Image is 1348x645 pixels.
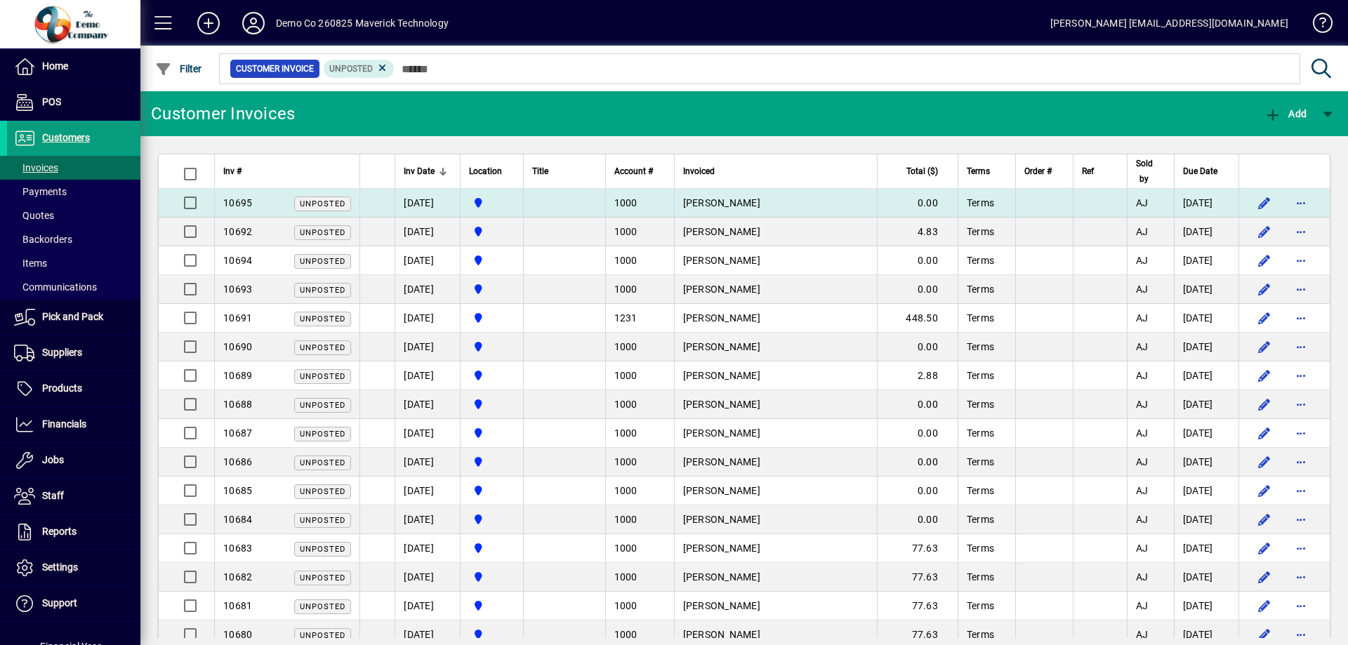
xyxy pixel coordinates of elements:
[683,399,760,410] span: [PERSON_NAME]
[223,341,252,352] span: 10690
[7,407,140,442] a: Financials
[1024,164,1065,179] div: Order #
[614,571,637,583] span: 1000
[395,275,460,304] td: [DATE]
[1290,335,1312,358] button: More options
[223,399,252,410] span: 10688
[1174,534,1238,563] td: [DATE]
[877,333,958,361] td: 0.00
[1174,592,1238,620] td: [DATE]
[1253,307,1276,329] button: Edit
[1174,563,1238,592] td: [DATE]
[7,586,140,621] a: Support
[7,550,140,585] a: Settings
[877,505,958,534] td: 0.00
[1174,333,1238,361] td: [DATE]
[300,401,345,410] span: Unposted
[1136,226,1149,237] span: AJ
[683,629,760,640] span: [PERSON_NAME]
[1290,537,1312,559] button: More options
[877,246,958,275] td: 0.00
[469,281,515,297] span: Auckland
[1050,12,1288,34] div: [PERSON_NAME] [EMAIL_ADDRESS][DOMAIN_NAME]
[300,343,345,352] span: Unposted
[1136,255,1149,266] span: AJ
[223,571,252,583] span: 10682
[877,275,958,304] td: 0.00
[1136,341,1149,352] span: AJ
[300,458,345,467] span: Unposted
[967,600,994,611] span: Terms
[877,534,958,563] td: 77.63
[276,12,449,34] div: Demo Co 260825 Maverick Technology
[395,333,460,361] td: [DATE]
[395,246,460,275] td: [DATE]
[7,49,140,84] a: Home
[532,164,548,179] span: Title
[1253,278,1276,300] button: Edit
[395,361,460,390] td: [DATE]
[532,164,596,179] div: Title
[614,427,637,439] span: 1000
[7,227,140,251] a: Backorders
[223,164,351,179] div: Inv #
[300,602,345,611] span: Unposted
[1290,508,1312,531] button: More options
[967,514,994,525] span: Terms
[1253,422,1276,444] button: Edit
[7,371,140,406] a: Products
[300,286,345,295] span: Unposted
[877,189,958,218] td: 0.00
[469,253,515,268] span: Auckland
[1174,275,1238,304] td: [DATE]
[231,11,276,36] button: Profile
[1174,448,1238,477] td: [DATE]
[1174,304,1238,333] td: [DATE]
[967,543,994,554] span: Terms
[1253,335,1276,358] button: Edit
[614,284,637,295] span: 1000
[1290,307,1312,329] button: More options
[1136,197,1149,208] span: AJ
[469,310,515,326] span: Auckland
[152,56,206,81] button: Filter
[469,569,515,585] span: Auckland
[614,485,637,496] span: 1000
[404,164,435,179] span: Inv Date
[329,64,373,74] span: Unposted
[1290,451,1312,473] button: More options
[1174,390,1238,419] td: [DATE]
[7,275,140,299] a: Communications
[877,304,958,333] td: 448.50
[42,60,68,72] span: Home
[395,218,460,246] td: [DATE]
[14,281,97,293] span: Communications
[683,341,760,352] span: [PERSON_NAME]
[967,255,994,266] span: Terms
[877,419,958,448] td: 0.00
[300,372,345,381] span: Unposted
[1253,508,1276,531] button: Edit
[42,383,82,394] span: Products
[614,312,637,324] span: 1231
[469,627,515,642] span: Auckland
[300,487,345,496] span: Unposted
[1253,537,1276,559] button: Edit
[683,514,760,525] span: [PERSON_NAME]
[469,512,515,527] span: Auckland
[300,199,345,208] span: Unposted
[14,162,58,173] span: Invoices
[683,543,760,554] span: [PERSON_NAME]
[1136,600,1149,611] span: AJ
[1174,246,1238,275] td: [DATE]
[1082,164,1118,179] div: Ref
[223,164,242,179] span: Inv #
[1136,156,1165,187] div: Sold by
[614,226,637,237] span: 1000
[967,164,990,179] span: Terms
[1253,364,1276,387] button: Edit
[1253,479,1276,502] button: Edit
[395,534,460,563] td: [DATE]
[236,62,314,76] span: Customer Invoice
[186,11,231,36] button: Add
